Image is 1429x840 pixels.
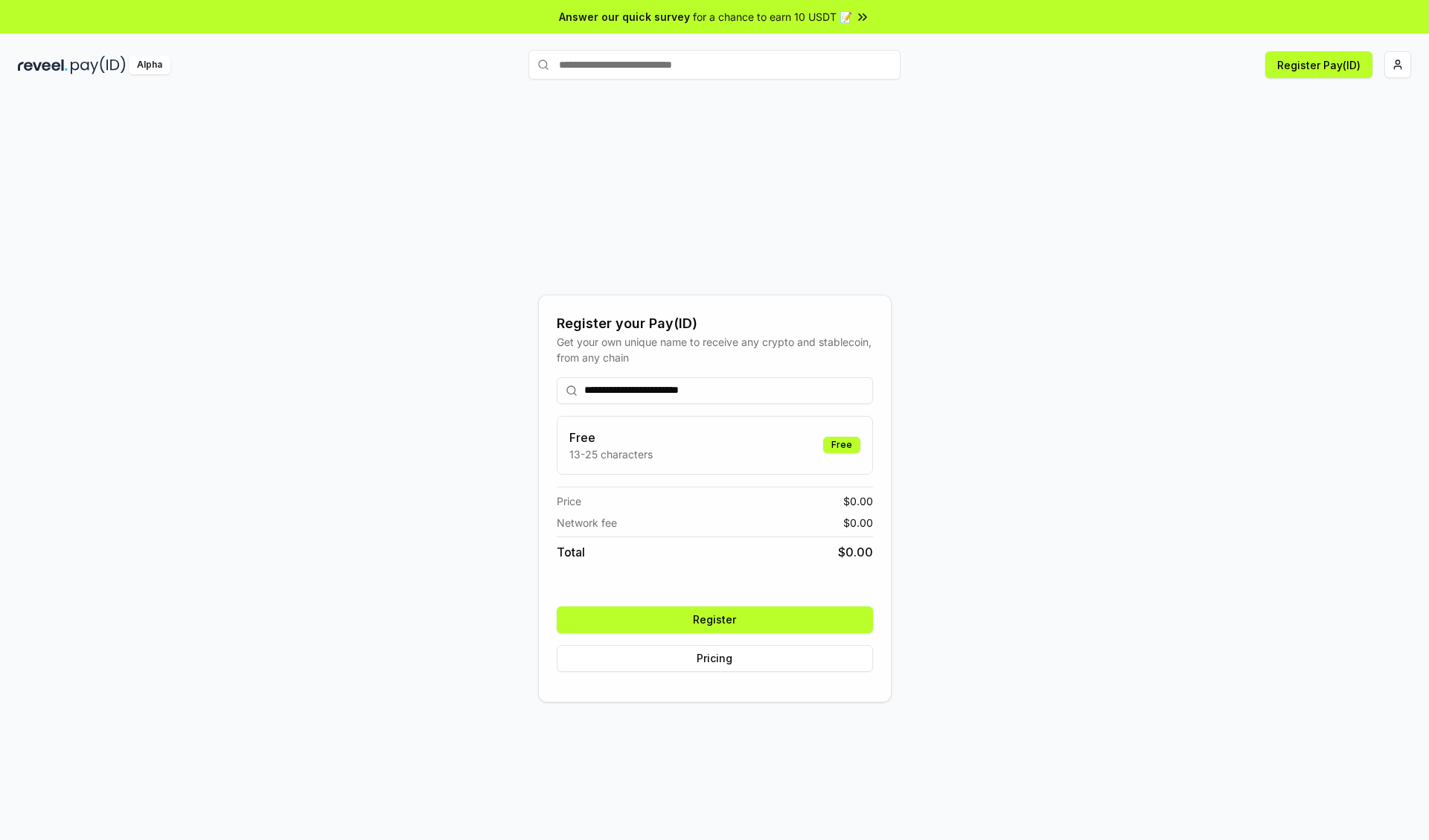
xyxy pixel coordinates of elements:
[557,313,873,334] div: Register your Pay(ID)
[559,9,690,25] span: Answer our quick survey
[557,606,873,633] button: Register
[569,429,653,446] h3: Free
[557,493,581,509] span: Price
[838,543,873,561] span: $ 0.00
[557,515,617,530] span: Network fee
[557,645,873,672] button: Pricing
[557,543,585,561] span: Total
[843,493,873,509] span: $ 0.00
[557,334,873,365] div: Get your own unique name to receive any crypto and stablecoin, from any chain
[1265,51,1372,78] button: Register Pay(ID)
[129,56,170,74] div: Alpha
[71,56,126,74] img: pay_id
[569,446,653,462] p: 13-25 characters
[693,9,852,25] span: for a chance to earn 10 USDT 📝
[843,515,873,530] span: $ 0.00
[18,56,68,74] img: reveel_dark
[823,437,860,453] div: Free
